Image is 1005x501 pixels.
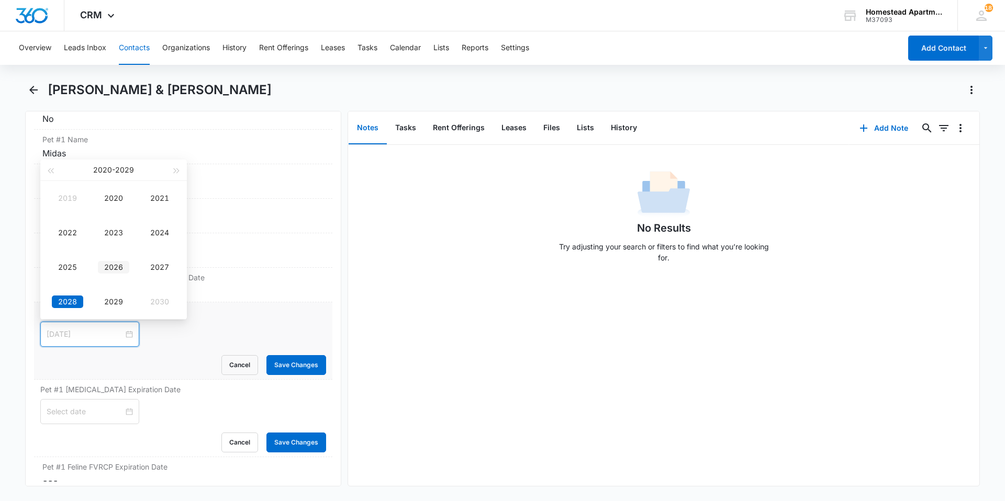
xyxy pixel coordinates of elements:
button: Lists [433,31,449,65]
div: 2023 [98,226,129,239]
label: Pet #1 Name [42,134,324,145]
button: Tasks [358,31,377,65]
div: Pet # 1 DHLPP/DAPPV/ DA2PP Expiration Date[DATE] [34,268,332,302]
button: Search... [919,120,935,136]
button: Leads Inbox [64,31,106,65]
td: 2020 [91,181,137,215]
button: Back [25,82,41,98]
td: 2023 [91,215,137,250]
button: Lists [568,112,602,144]
dd: --- [42,474,324,487]
button: Save Changes [266,432,326,452]
td: 2024 [137,215,183,250]
button: Rent Offerings [425,112,493,144]
div: Pet #1 ESANo [34,95,332,130]
div: 2030 [144,295,175,308]
div: No [42,112,324,125]
div: 2026 [98,261,129,274]
div: notifications count [985,4,993,12]
button: Actions [963,82,980,98]
div: account name [866,8,942,16]
div: Pet #1 NameMidas [34,130,332,164]
div: Midas [42,147,324,160]
div: 2027 [144,261,175,274]
img: No Data [638,168,690,220]
td: 2022 [44,215,91,250]
h1: No Results [637,220,691,236]
button: Organizations [162,31,210,65]
div: Pet #1 BreedRetriever, Labrador(Mix) [34,164,332,199]
td: 2030 [137,284,183,319]
input: Aug 14, 2028 [47,328,124,340]
button: Add Note [849,116,919,141]
button: Cancel [221,355,258,375]
button: History [602,112,645,144]
div: 2022 [52,226,83,239]
label: Pet #1 [MEDICAL_DATA] Expiration Date [40,384,326,395]
div: Pet #1 Letter of Good Health--- [34,233,332,268]
button: Contacts [119,31,150,65]
div: 2020 [98,192,129,204]
div: 2019 [52,192,83,204]
button: Add Contact [908,36,979,61]
div: Pet #1 ColorGold [34,199,332,233]
td: 2028 [44,284,91,319]
h1: [PERSON_NAME] & [PERSON_NAME] [48,82,272,98]
button: Tasks [387,112,425,144]
td: 2029 [91,284,137,319]
button: Overflow Menu [952,120,969,136]
td: 2021 [137,181,183,215]
button: Leases [321,31,345,65]
span: 187 [985,4,993,12]
button: Notes [349,112,387,144]
p: Try adjusting your search or filters to find what you’re looking for. [554,241,774,263]
td: 2027 [137,250,183,284]
div: account id [866,16,942,24]
div: 2029 [98,295,129,308]
td: 2025 [44,250,91,284]
button: Save Changes [266,355,326,375]
button: Leases [493,112,535,144]
button: Filters [935,120,952,136]
div: 2021 [144,192,175,204]
div: 2025 [52,261,83,274]
div: 2024 [144,226,175,239]
button: Calendar [390,31,421,65]
button: Rent Offerings [259,31,308,65]
button: History [222,31,247,65]
td: 2026 [91,250,137,284]
div: Pet #1 Feline FVRCP Expiration Date--- [34,457,332,492]
button: Reports [462,31,488,65]
label: Pet #1 Feline FVRCP Expiration Date [42,461,324,472]
td: 2019 [44,181,91,215]
span: CRM [80,9,102,20]
button: 2020-2029 [93,160,134,180]
button: Settings [501,31,529,65]
input: Select date [47,406,124,417]
button: Overview [19,31,51,65]
button: Files [535,112,568,144]
div: 2028 [52,295,83,308]
button: Cancel [221,432,258,452]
